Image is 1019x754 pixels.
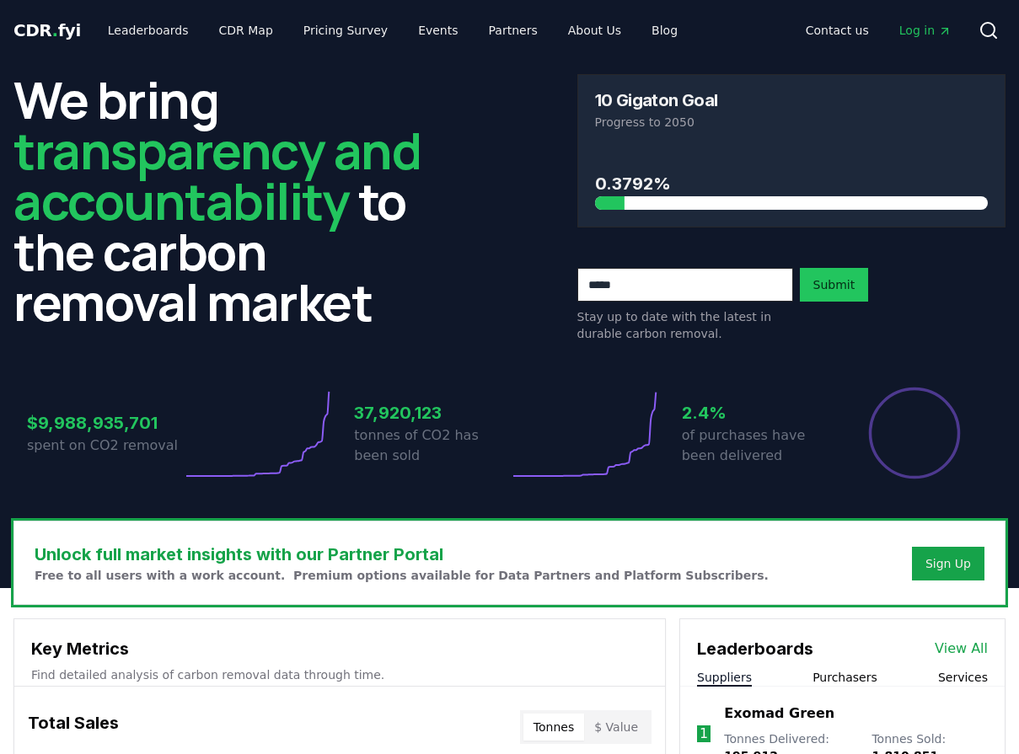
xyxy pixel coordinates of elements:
[595,114,989,131] p: Progress to 2050
[523,714,584,741] button: Tonnes
[405,15,471,45] a: Events
[52,20,58,40] span: .
[682,400,837,425] h3: 2.4%
[354,425,509,466] p: tonnes of CO2 has been sold
[28,710,119,744] h3: Total Sales
[354,400,509,425] h3: 37,920,123
[206,15,287,45] a: CDR Map
[13,74,442,327] h2: We bring to the carbon removal market
[899,22,952,39] span: Log in
[290,15,401,45] a: Pricing Survey
[682,425,837,466] p: of purchases have been delivered
[35,542,769,567] h3: Unlock full market insights with our Partner Portal
[94,15,202,45] a: Leaderboards
[886,15,965,45] a: Log in
[475,15,551,45] a: Partners
[31,666,648,683] p: Find detailed analysis of carbon removal data through time.
[792,15,882,45] a: Contact us
[35,567,769,584] p: Free to all users with a work account. Premium options available for Data Partners and Platform S...
[577,308,793,342] p: Stay up to date with the latest in durable carbon removal.
[584,714,648,741] button: $ Value
[595,92,718,109] h3: 10 Gigaton Goal
[13,20,81,40] span: CDR fyi
[800,268,869,302] button: Submit
[912,547,984,580] button: Sign Up
[13,115,421,235] span: transparency and accountability
[867,386,962,480] div: Percentage of sales delivered
[935,639,988,659] a: View All
[813,669,877,686] button: Purchasers
[595,171,989,196] h3: 0.3792%
[27,410,182,436] h3: $9,988,935,701
[697,636,813,661] h3: Leaderboards
[938,669,988,686] button: Services
[31,636,648,661] h3: Key Metrics
[555,15,635,45] a: About Us
[700,724,708,744] p: 1
[724,703,834,724] a: Exomad Green
[27,436,182,456] p: spent on CO2 removal
[925,555,971,572] a: Sign Up
[697,669,752,686] button: Suppliers
[13,19,81,42] a: CDR.fyi
[94,15,691,45] nav: Main
[638,15,691,45] a: Blog
[792,15,965,45] nav: Main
